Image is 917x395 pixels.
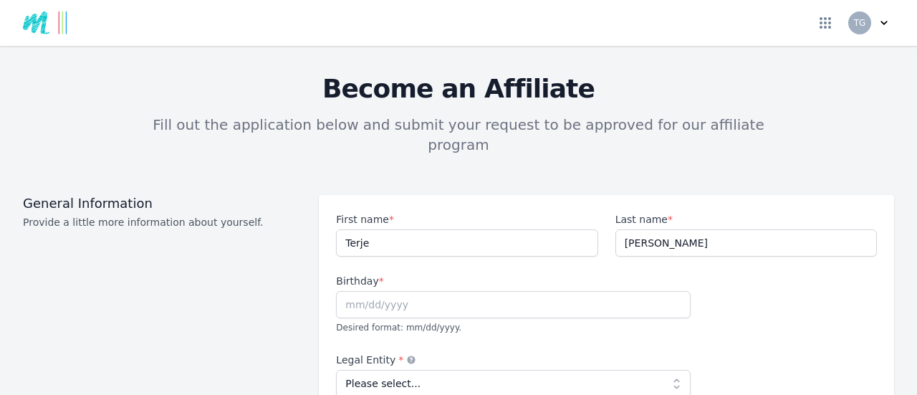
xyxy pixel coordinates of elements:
[23,195,302,212] h3: General Information
[23,75,894,103] h3: Become an Affiliate
[23,215,302,229] p: Provide a little more information about yourself.
[336,212,597,227] label: First name
[336,274,691,288] label: Birthday
[336,291,691,318] input: mm/dd/yyyy
[336,323,461,333] span: Desired format: mm/dd/yyyy.
[138,115,779,155] p: Fill out the application below and submit your request to be approved for our affiliate program
[615,212,877,227] label: Last name
[336,353,691,367] label: Legal Entity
